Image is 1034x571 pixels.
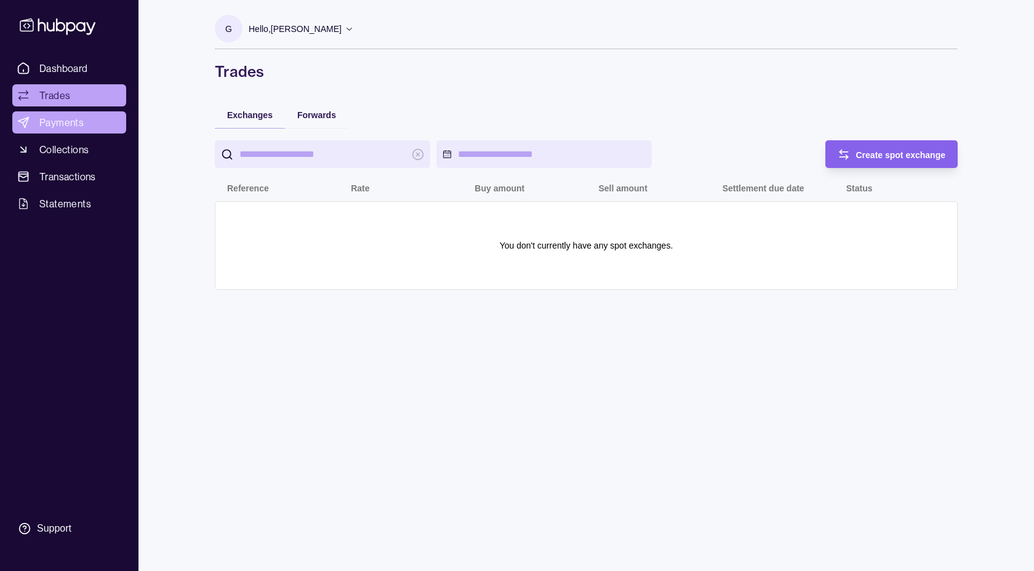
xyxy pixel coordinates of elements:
p: Hello, [PERSON_NAME] [249,22,342,36]
p: G [225,22,232,36]
a: Transactions [12,166,126,188]
div: Support [37,522,71,535]
p: Reference [227,183,269,193]
span: Payments [39,115,84,130]
button: Create spot exchange [825,140,958,168]
a: Trades [12,84,126,106]
span: Create spot exchange [856,150,946,160]
input: search [239,140,406,168]
p: Status [846,183,873,193]
span: Transactions [39,169,96,184]
span: Exchanges [227,110,273,120]
a: Collections [12,138,126,161]
h1: Trades [215,62,958,81]
p: Settlement due date [723,183,804,193]
p: Rate [351,183,369,193]
a: Statements [12,193,126,215]
span: Dashboard [39,61,88,76]
a: Payments [12,111,126,134]
p: You don't currently have any spot exchanges. [500,239,673,252]
p: Sell amount [598,183,647,193]
span: Forwards [297,110,336,120]
span: Collections [39,142,89,157]
span: Trades [39,88,70,103]
a: Dashboard [12,57,126,79]
span: Statements [39,196,91,211]
a: Support [12,516,126,541]
p: Buy amount [475,183,524,193]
